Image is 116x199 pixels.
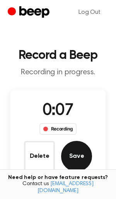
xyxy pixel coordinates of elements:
p: Recording in progress. [6,68,110,77]
a: Beep [8,5,51,20]
a: Log Out [71,3,108,22]
a: [EMAIL_ADDRESS][DOMAIN_NAME] [38,181,94,194]
button: Save Audio Record [61,141,92,172]
h1: Record a Beep [6,49,110,62]
span: 0:07 [43,103,73,119]
span: Contact us [5,181,111,194]
button: Delete Audio Record [24,141,55,172]
div: Recording [39,123,77,135]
